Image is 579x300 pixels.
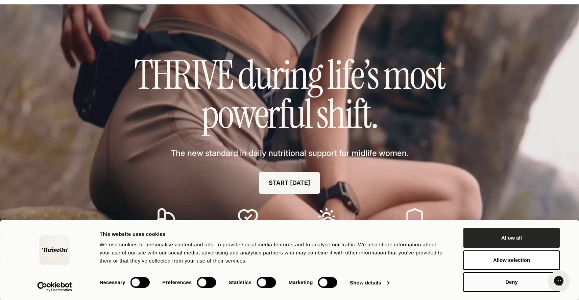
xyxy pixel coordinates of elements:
[463,272,560,292] button: Deny
[100,230,448,238] div: This website uses cookies
[463,228,560,248] button: Allow all
[100,241,448,265] div: We use cookies to personalise content and ads, to provide social media features and to analyse ou...
[100,279,125,285] strong: Necessary
[463,250,560,270] button: Allow selection
[545,268,572,293] iframe: Gorgias live chat messenger
[350,278,389,288] a: Show details
[40,235,70,265] img: logo
[171,147,409,159] span: The new standard in daily nutritional support for midlife women.
[289,279,313,285] strong: Marketing
[25,282,84,292] a: Usercentrics Cookiebot - opens in a new window
[121,55,459,134] h1: THRIVE during life’s most powerful shift.
[229,279,252,285] strong: Statistics
[99,274,100,274] legend: Consent Selection
[259,172,320,194] a: START [DATE]
[162,279,192,285] strong: Preferences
